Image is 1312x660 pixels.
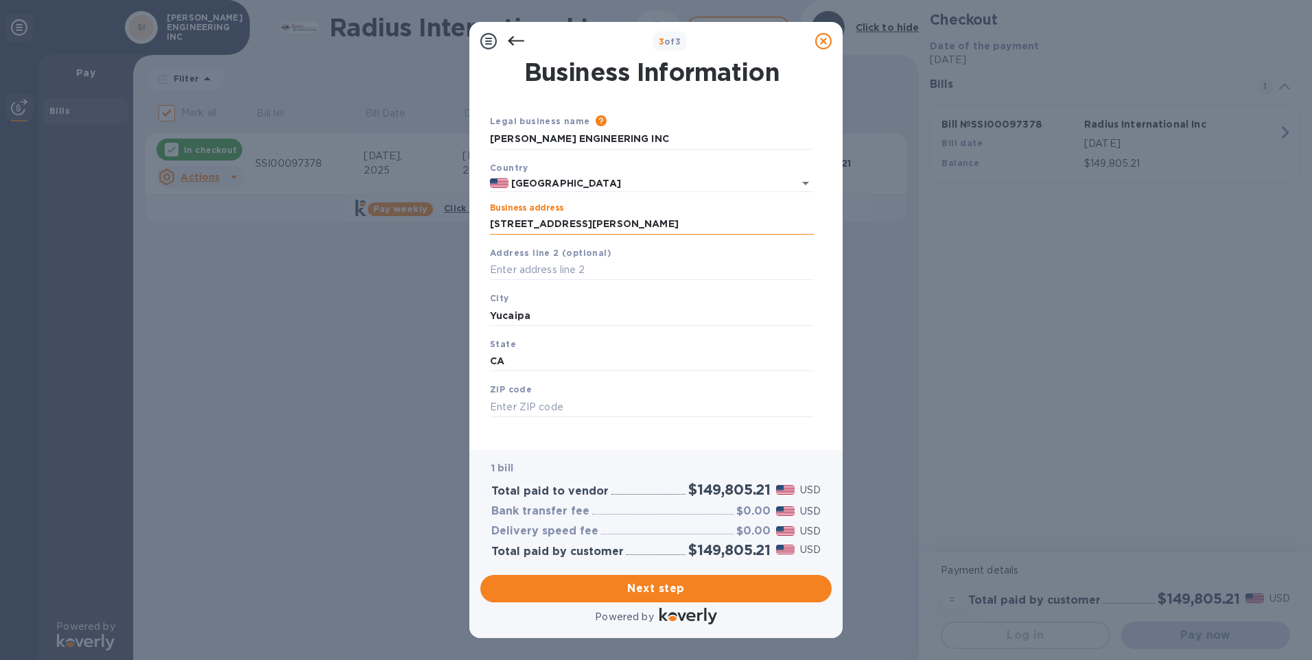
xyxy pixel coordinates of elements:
img: US [490,178,508,188]
h2: $149,805.21 [688,481,771,498]
input: Enter ZIP code [490,397,814,417]
input: Enter state [490,351,814,372]
input: Enter legal business name [490,129,814,150]
p: USD [800,504,821,519]
img: USD [776,485,795,495]
input: Enter address line 2 [490,260,814,281]
b: Legal business name [490,116,590,126]
label: Business address [490,204,563,213]
b: ZIP code [490,384,532,394]
b: Country [490,163,528,173]
h3: Bank transfer fee [491,505,589,518]
input: Enter city [490,305,814,326]
h2: $149,805.21 [688,541,771,558]
b: Address line 2 (optional) [490,248,611,258]
h3: $0.00 [736,525,771,538]
img: USD [776,545,795,554]
p: USD [800,483,821,497]
h1: Business Information [487,58,817,86]
img: USD [776,526,795,536]
p: Powered by [595,610,653,624]
b: of 3 [659,36,681,47]
button: Open [796,174,815,193]
img: Logo [659,608,717,624]
h3: $0.00 [736,505,771,518]
span: 3 [659,36,664,47]
input: Select country [508,175,775,192]
b: 1 bill [491,462,513,473]
img: USD [776,506,795,516]
p: USD [800,524,821,539]
button: Next step [480,575,832,602]
p: USD [800,543,821,557]
b: City [490,293,509,303]
h3: Total paid to vendor [491,485,609,498]
b: State [490,339,516,349]
h3: Total paid by customer [491,545,624,558]
h3: Delivery speed fee [491,525,598,538]
span: Next step [491,580,821,597]
input: Enter address [490,214,814,235]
